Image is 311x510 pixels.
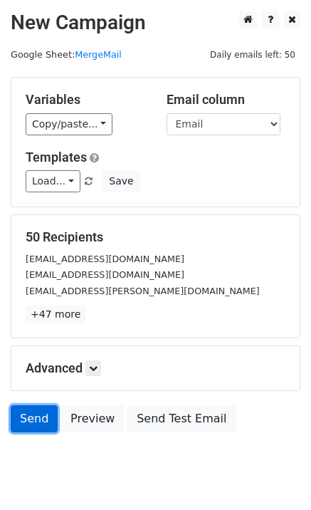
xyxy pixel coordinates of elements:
[11,11,300,35] h2: New Campaign
[240,442,311,510] iframe: Chat Widget
[26,170,80,192] a: Load...
[102,170,139,192] button: Save
[26,92,145,108] h5: Variables
[11,49,122,60] small: Google Sheet:
[205,49,300,60] a: Daily emails left: 50
[61,405,124,432] a: Preview
[26,113,112,135] a: Copy/paste...
[26,286,260,296] small: [EMAIL_ADDRESS][PERSON_NAME][DOMAIN_NAME]
[205,47,300,63] span: Daily emails left: 50
[75,49,122,60] a: MergeMail
[26,269,184,280] small: [EMAIL_ADDRESS][DOMAIN_NAME]
[26,360,285,376] h5: Advanced
[127,405,236,432] a: Send Test Email
[26,306,85,323] a: +47 more
[26,254,184,264] small: [EMAIL_ADDRESS][DOMAIN_NAME]
[11,405,58,432] a: Send
[167,92,286,108] h5: Email column
[26,150,87,165] a: Templates
[26,229,285,245] h5: 50 Recipients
